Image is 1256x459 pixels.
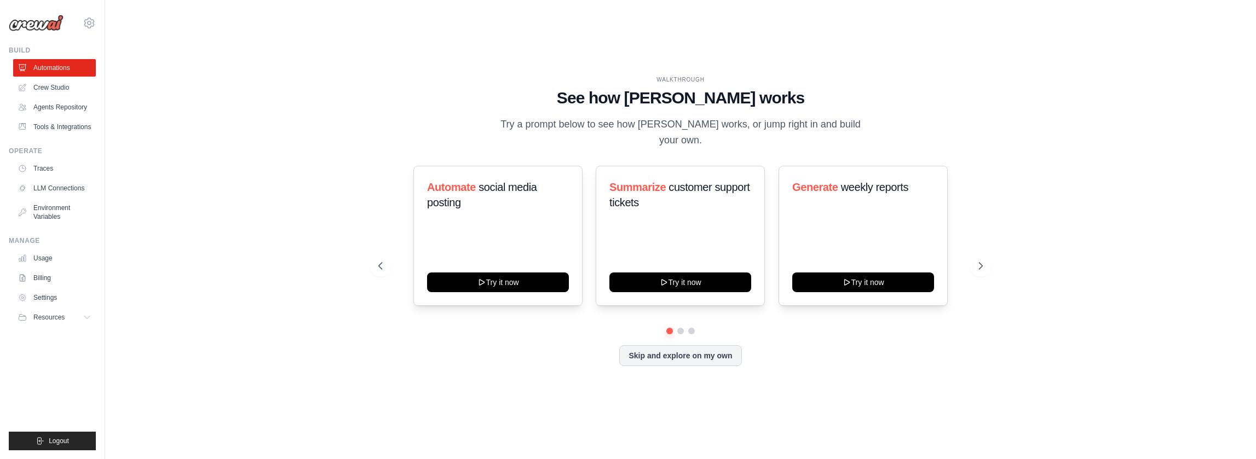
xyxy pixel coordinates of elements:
h1: See how [PERSON_NAME] works [378,88,983,108]
button: Logout [9,432,96,450]
a: Settings [13,289,96,306]
a: LLM Connections [13,179,96,197]
button: Skip and explore on my own [619,345,741,366]
span: Summarize [609,181,666,193]
button: Try it now [609,272,751,292]
a: Usage [13,249,96,267]
a: Traces [13,160,96,177]
a: Agents Repository [13,98,96,116]
span: Generate [792,181,838,193]
a: Automations [13,59,96,77]
button: Try it now [427,272,569,292]
button: Resources [13,309,96,326]
span: weekly reports [840,181,908,193]
p: Try a prompt below to see how [PERSON_NAME] works, or jump right in and build your own. [497,117,865,149]
a: Environment Variables [13,199,96,225]
div: Operate [9,147,96,155]
span: Logout [49,437,69,445]
iframe: Chat Widget [1201,406,1256,459]
a: Billing [13,269,96,287]
span: Automate [427,181,476,193]
a: Crew Studio [13,79,96,96]
span: Resources [33,313,65,322]
div: Manage [9,236,96,245]
span: customer support tickets [609,181,750,208]
img: Logo [9,15,64,31]
a: Tools & Integrations [13,118,96,136]
div: Build [9,46,96,55]
button: Try it now [792,272,934,292]
span: social media posting [427,181,537,208]
div: WALKTHROUGH [378,75,983,84]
